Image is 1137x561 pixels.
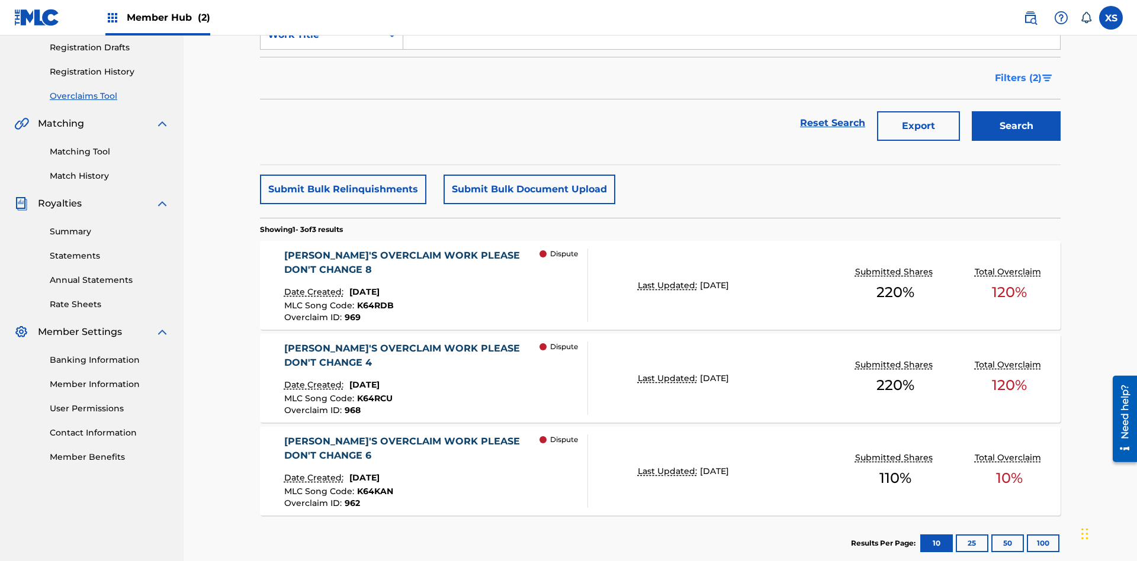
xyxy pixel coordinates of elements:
[349,286,380,297] span: [DATE]
[260,224,343,235] p: Showing 1 - 3 of 3 results
[877,111,960,141] button: Export
[50,298,169,311] a: Rate Sheets
[105,11,120,25] img: Top Rightsholders
[1078,504,1137,561] iframe: Chat Widget
[155,196,169,211] img: expand
[50,90,169,102] a: Overclaims Tool
[349,472,380,483] span: [DATE]
[851,538,918,549] p: Results Per Page:
[1042,75,1052,82] img: filter
[284,498,345,508] span: Overclaim ID :
[50,41,169,54] a: Registration Drafts
[284,312,345,323] span: Overclaim ID :
[876,282,914,303] span: 220 %
[50,146,169,158] a: Matching Tool
[1099,6,1123,30] div: User Menu
[975,452,1044,464] p: Total Overclaim
[991,534,1024,552] button: 50
[14,9,60,26] img: MLC Logo
[1080,12,1092,24] div: Notifications
[345,312,361,323] span: 969
[855,266,936,278] p: Submitted Shares
[284,300,357,311] span: MLC Song Code :
[345,498,360,508] span: 962
[1019,6,1042,30] a: Public Search
[284,434,540,463] div: [PERSON_NAME]'S OVERCLAIM WORK PLEASE DON'T CHANGE 6
[349,379,380,390] span: [DATE]
[855,359,936,371] p: Submitted Shares
[996,468,1023,489] span: 10 %
[956,534,988,552] button: 25
[14,196,28,211] img: Royalties
[284,341,540,370] div: [PERSON_NAME]'S OVERCLAIM WORK PLEASE DON'T CHANGE 4
[550,434,578,445] p: Dispute
[550,249,578,259] p: Dispute
[357,393,393,404] span: K64RCU
[50,225,169,238] a: Summary
[38,196,82,211] span: Royalties
[357,486,393,496] span: K64KAN
[155,325,169,339] img: expand
[50,170,169,182] a: Match History
[1023,11,1038,25] img: search
[14,325,28,339] img: Member Settings
[638,279,700,292] p: Last Updated:
[794,110,871,136] a: Reset Search
[700,466,729,476] span: [DATE]
[50,250,169,262] a: Statements
[345,405,361,415] span: 968
[260,175,426,204] button: Submit Bulk Relinquishments
[988,63,1061,93] button: Filters (2)
[260,241,1061,330] a: [PERSON_NAME]'S OVERCLAIM WORK PLEASE DON'T CHANGE 8Date Created:[DATE]MLC Song Code:K64RDBOvercl...
[975,359,1044,371] p: Total Overclaim
[198,12,210,23] span: (2)
[992,375,1027,396] span: 120 %
[284,393,357,404] span: MLC Song Code :
[260,334,1061,423] a: [PERSON_NAME]'S OVERCLAIM WORK PLEASE DON'T CHANGE 4Date Created:[DATE]MLC Song Code:K64RCUOvercl...
[444,175,615,204] button: Submit Bulk Document Upload
[879,468,911,489] span: 110 %
[155,117,169,131] img: expand
[284,472,346,484] p: Date Created:
[260,20,1061,147] form: Search Form
[50,427,169,439] a: Contact Information
[284,405,345,415] span: Overclaim ID :
[550,341,578,352] p: Dispute
[50,451,169,463] a: Member Benefits
[50,66,169,78] a: Registration History
[638,465,700,478] p: Last Updated:
[284,286,346,298] p: Date Created:
[920,534,953,552] button: 10
[975,266,1044,278] p: Total Overclaim
[50,274,169,286] a: Annual Statements
[700,373,729,383] span: [DATE]
[127,11,210,24] span: Member Hub
[992,282,1027,303] span: 120 %
[855,452,936,464] p: Submitted Shares
[260,427,1061,515] a: [PERSON_NAME]'S OVERCLAIM WORK PLEASE DON'T CHANGE 6Date Created:[DATE]MLC Song Code:K64KANOvercl...
[38,325,122,339] span: Member Settings
[995,71,1042,85] span: Filters ( 2 )
[50,378,169,391] a: Member Information
[357,300,394,311] span: K64RDB
[14,117,29,131] img: Matching
[284,379,346,391] p: Date Created:
[38,117,84,131] span: Matching
[1104,371,1137,468] iframe: Resource Center
[50,354,169,366] a: Banking Information
[1049,6,1073,30] div: Help
[1054,11,1068,25] img: help
[638,372,700,385] p: Last Updated:
[284,249,540,277] div: [PERSON_NAME]'S OVERCLAIM WORK PLEASE DON'T CHANGE 8
[972,111,1061,141] button: Search
[284,486,357,496] span: MLC Song Code :
[1081,516,1088,552] div: Drag
[700,280,729,291] span: [DATE]
[876,375,914,396] span: 220 %
[50,402,169,415] a: User Permissions
[1027,534,1059,552] button: 100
